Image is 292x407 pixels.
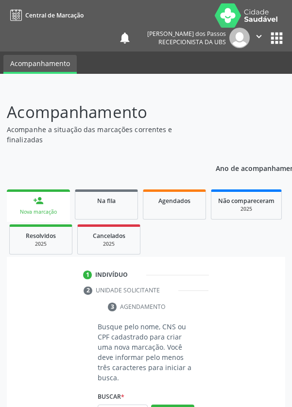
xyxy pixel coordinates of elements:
p: Acompanhamento [7,100,202,124]
span: Central de Marcação [25,11,84,19]
div: Indivíduo [95,271,128,279]
button:  [250,28,268,48]
span: Recepcionista da UBS [158,38,226,46]
div: 1 [83,271,92,279]
div: Nova marcação [14,208,63,216]
button: apps [268,30,285,47]
div: 2025 [17,240,65,248]
a: Central de Marcação [7,7,84,23]
span: Resolvidos [26,232,56,240]
p: Acompanhe a situação das marcações correntes e finalizadas [7,124,202,145]
div: person_add [33,195,44,206]
span: Cancelados [93,232,125,240]
img: img [229,28,250,48]
div: 2025 [218,205,275,213]
p: Busque pelo nome, CNS ou CPF cadastrado para criar uma nova marcação. Você deve informar pelo men... [98,322,194,383]
i:  [254,31,264,42]
a: Acompanhamento [3,55,77,74]
span: Na fila [97,197,116,205]
div: [PERSON_NAME] dos Passos [147,30,226,38]
label: Buscar [98,390,124,405]
div: 2025 [85,240,133,248]
span: Não compareceram [218,197,275,205]
button: notifications [118,31,132,45]
span: Agendados [158,197,190,205]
